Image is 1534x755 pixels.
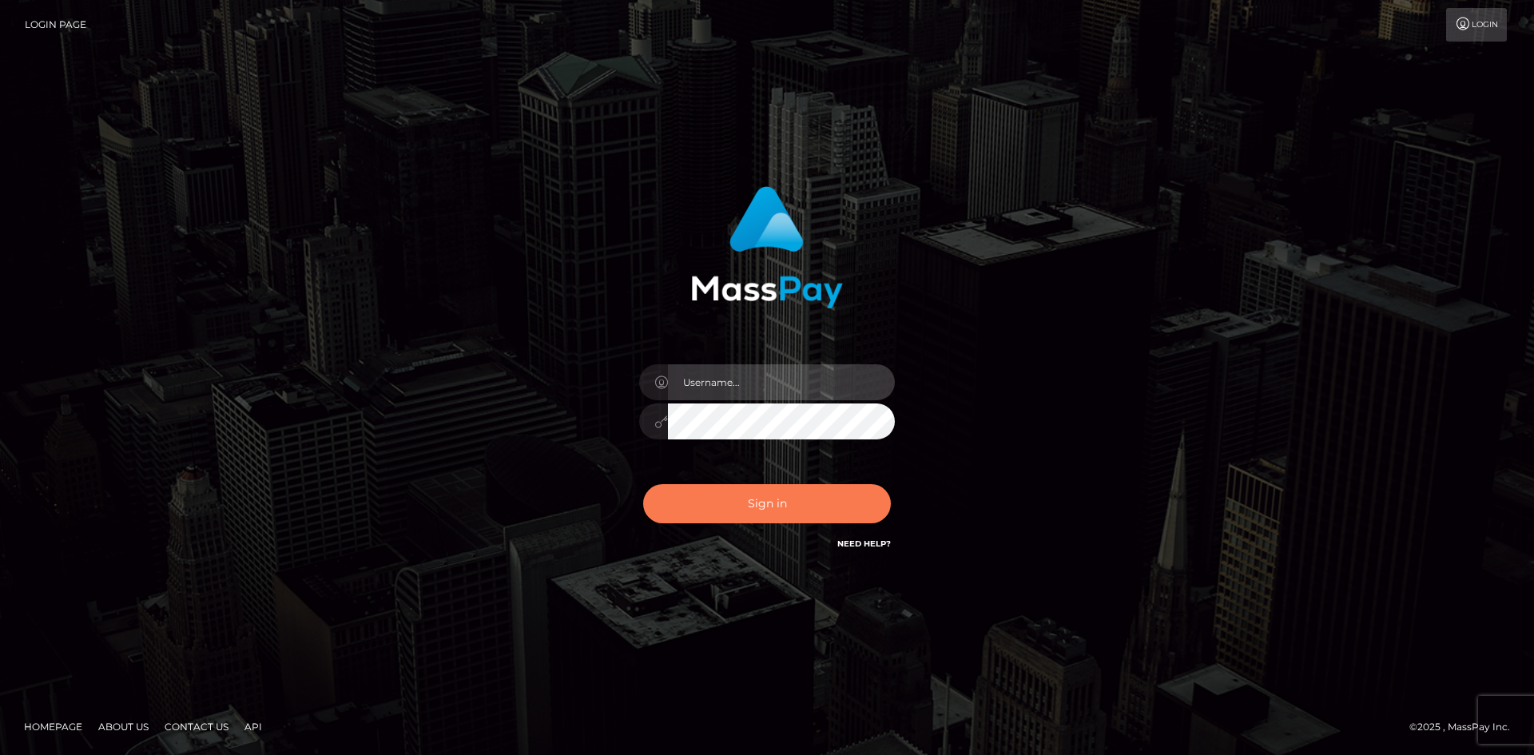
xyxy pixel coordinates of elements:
[837,538,891,549] a: Need Help?
[158,714,235,739] a: Contact Us
[668,364,895,400] input: Username...
[643,484,891,523] button: Sign in
[1446,8,1507,42] a: Login
[691,186,843,308] img: MassPay Login
[92,714,155,739] a: About Us
[18,714,89,739] a: Homepage
[1409,718,1522,736] div: © 2025 , MassPay Inc.
[238,714,268,739] a: API
[25,8,86,42] a: Login Page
